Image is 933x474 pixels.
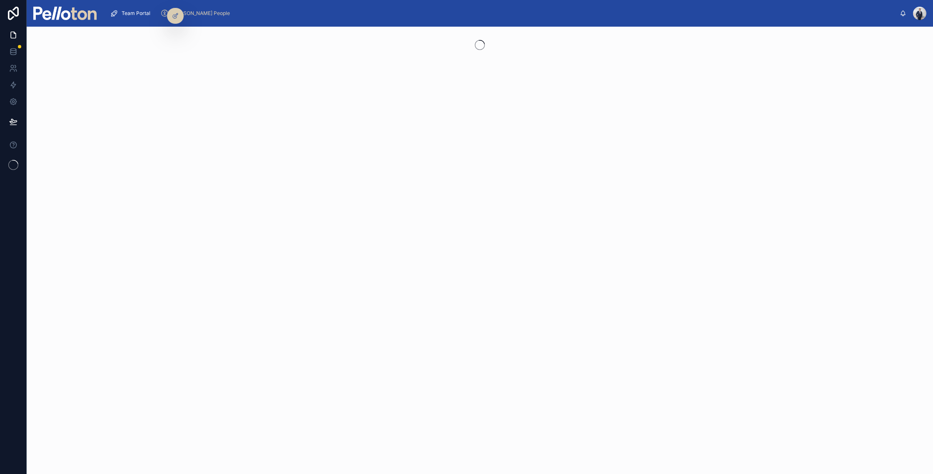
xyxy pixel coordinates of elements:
a: [PERSON_NAME] People [158,6,236,21]
span: [PERSON_NAME] People [172,10,230,17]
div: scrollable content [103,4,900,22]
span: Team Portal [122,10,150,17]
a: Team Portal [107,6,156,21]
img: App logo [33,7,97,20]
